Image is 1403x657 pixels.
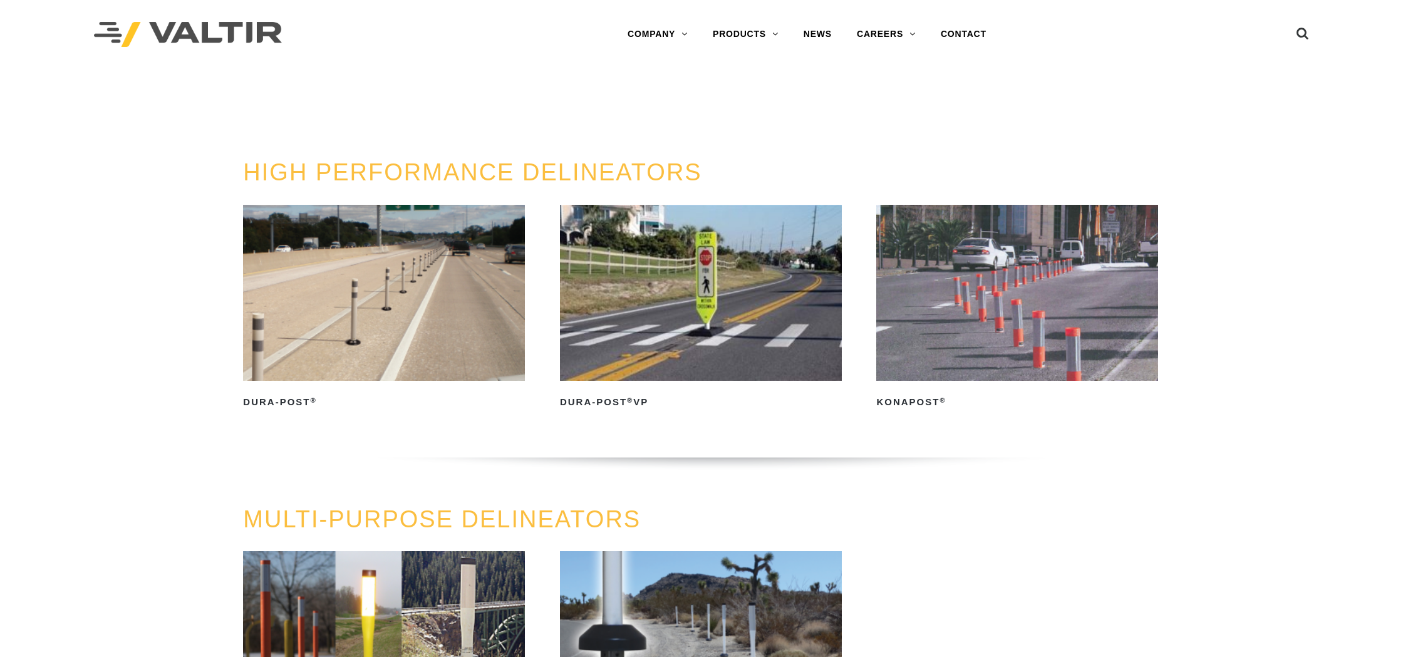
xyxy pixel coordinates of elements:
sup: ® [940,396,946,404]
h2: Dura-Post VP [560,392,842,412]
h2: KonaPost [876,392,1158,412]
a: MULTI-PURPOSE DELINEATORS [243,506,641,532]
h2: Dura-Post [243,392,525,412]
a: CAREERS [844,22,928,47]
a: NEWS [791,22,844,47]
img: Valtir [94,22,282,48]
a: Dura-Post®VP [560,205,842,412]
a: HIGH PERFORMANCE DELINEATORS [243,159,701,185]
sup: ® [311,396,317,404]
a: Dura-Post® [243,205,525,412]
a: PRODUCTS [700,22,791,47]
sup: ® [627,396,633,404]
a: CONTACT [928,22,999,47]
a: COMPANY [615,22,700,47]
a: KonaPost® [876,205,1158,412]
